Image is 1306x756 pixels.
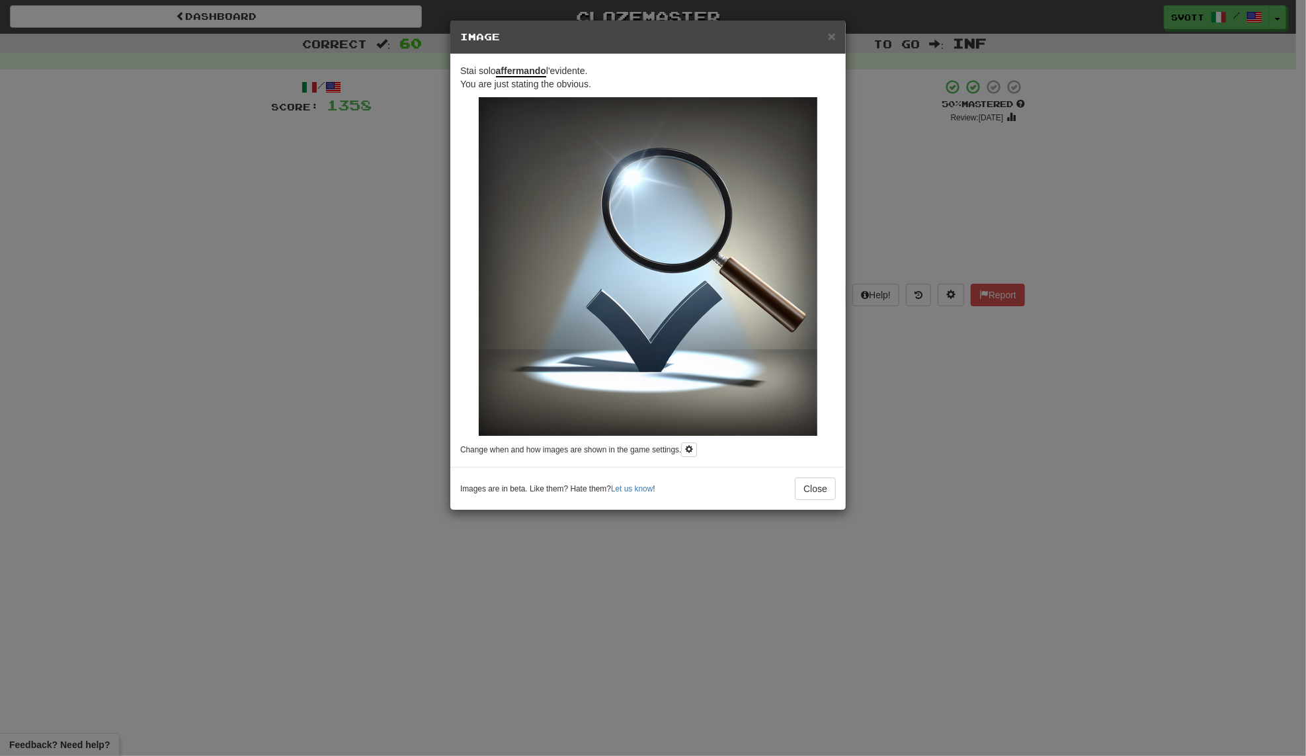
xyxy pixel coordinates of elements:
[795,478,836,500] button: Close
[828,29,836,43] button: Close
[460,30,836,44] h5: Image
[496,65,546,77] u: affermando
[460,445,681,454] small: Change when and how images are shown in the game settings.
[460,65,588,77] span: Stai solo l'evidente.
[479,97,817,436] img: 0ab133af-e476-44d4-8e81-7a0f76044935.small.png
[828,28,836,44] span: ×
[460,64,836,91] p: You are just stating the obvious.
[460,483,655,495] small: Images are in beta. Like them? Hate them? !
[611,484,653,493] a: Let us know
